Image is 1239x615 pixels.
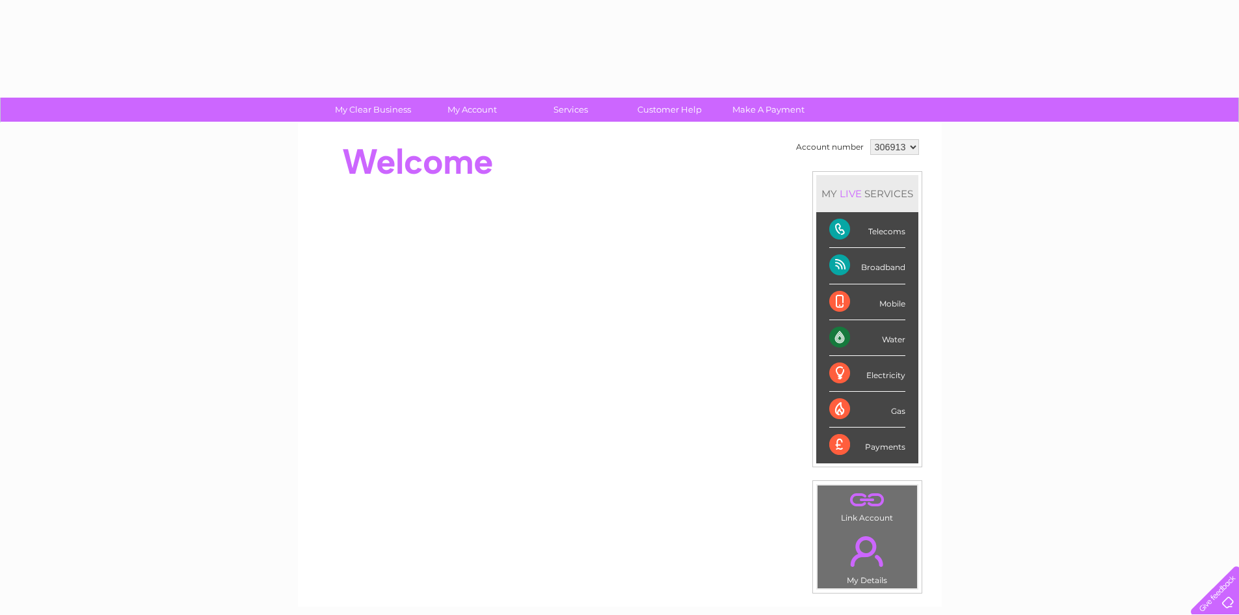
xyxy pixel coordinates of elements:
[829,320,905,356] div: Water
[829,392,905,428] div: Gas
[829,284,905,320] div: Mobile
[829,356,905,392] div: Electricity
[821,489,914,512] a: .
[817,525,918,589] td: My Details
[793,136,867,158] td: Account number
[319,98,427,122] a: My Clear Business
[517,98,624,122] a: Services
[837,187,864,200] div: LIVE
[616,98,723,122] a: Customer Help
[821,528,914,574] a: .
[829,428,905,463] div: Payments
[829,212,905,248] div: Telecoms
[715,98,822,122] a: Make A Payment
[816,175,918,212] div: MY SERVICES
[817,485,918,526] td: Link Account
[829,248,905,284] div: Broadband
[418,98,526,122] a: My Account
